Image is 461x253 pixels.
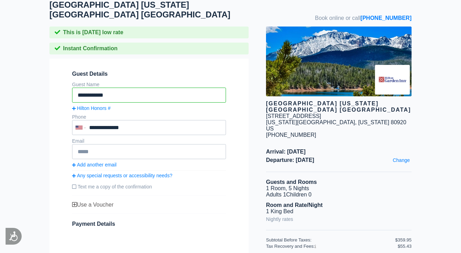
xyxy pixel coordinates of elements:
a: Any special requests or accessibility needs? [72,173,226,178]
div: Tax Recovery and Fees: [266,244,395,249]
a: Add another email [72,162,226,168]
span: [US_STATE] [358,119,389,125]
a: Nightly rates [266,215,293,224]
div: $55.43 [398,244,412,249]
label: Phone [72,114,86,120]
span: Payment Details [72,221,115,227]
span: US [266,126,274,132]
span: Children 0 [286,192,312,198]
div: Instant Confirmation [49,43,249,54]
div: United States: +1 [73,121,87,134]
a: Change [391,156,412,165]
span: Arrival: [DATE] [266,149,412,155]
span: [US_STATE][GEOGRAPHIC_DATA], [266,119,357,125]
div: Use a Voucher [72,202,226,208]
span: 80920 [391,119,406,125]
img: Brand logo for Hilton Garden Inn Colorado Springs North Air Force Academy [375,65,410,95]
li: Adults 1 [266,192,412,198]
b: Guests and Rooms [266,179,317,185]
label: Email [72,138,84,144]
li: 1 King Bed [266,208,412,215]
li: 1 Room, 5 Nights [266,185,412,192]
a: Hilton Honors # [72,105,226,111]
div: [GEOGRAPHIC_DATA] [US_STATE][GEOGRAPHIC_DATA] [GEOGRAPHIC_DATA] [266,101,412,113]
div: This is [DATE] low rate [49,27,249,38]
b: Room and Rate/Night [266,202,323,208]
span: Book online or call [315,15,412,21]
div: $359.95 [395,237,412,243]
div: Subtotal Before Taxes: [266,237,395,243]
span: Guest Details [72,71,226,77]
img: hotel image [266,27,412,96]
label: Text me a copy of the confirmation [72,181,226,192]
div: [PHONE_NUMBER] [266,132,412,138]
div: [STREET_ADDRESS] [266,113,321,119]
span: Departure: [DATE] [266,157,412,163]
label: Guest Name [72,82,100,87]
a: [PHONE_NUMBER] [360,15,412,21]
